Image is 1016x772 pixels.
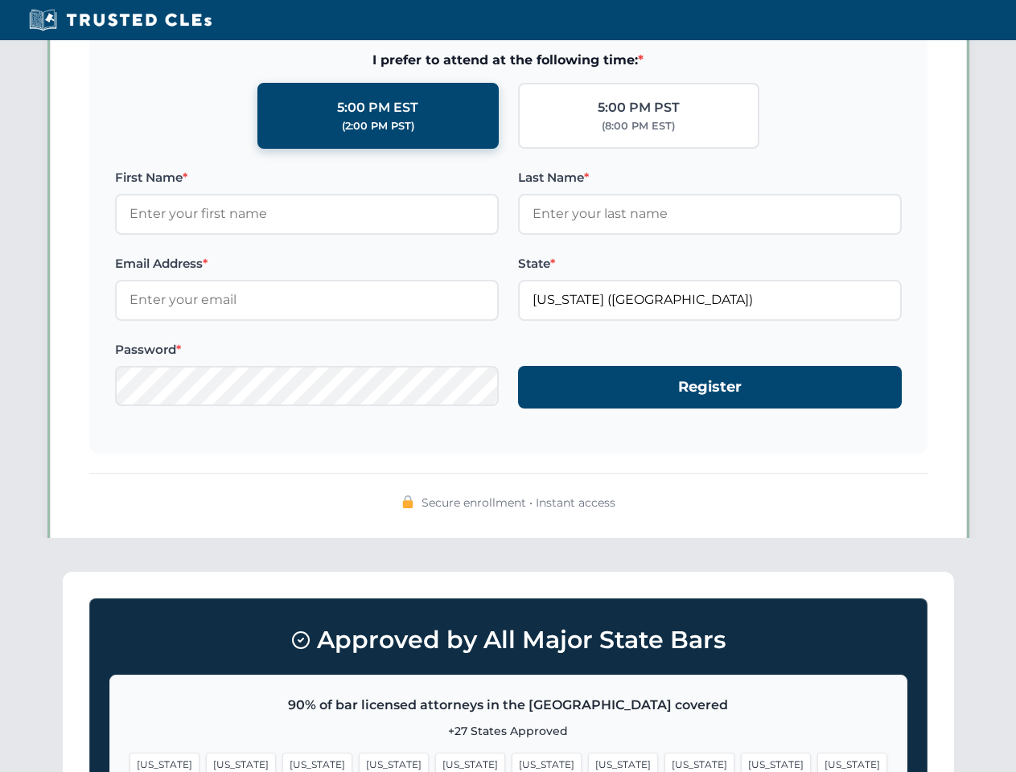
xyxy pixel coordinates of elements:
[115,340,499,359] label: Password
[115,280,499,320] input: Enter your email
[24,8,216,32] img: Trusted CLEs
[401,495,414,508] img: 🔒
[337,97,418,118] div: 5:00 PM EST
[115,50,902,71] span: I prefer to attend at the following time:
[518,168,902,187] label: Last Name
[422,494,615,511] span: Secure enrollment • Instant access
[598,97,680,118] div: 5:00 PM PST
[342,118,414,134] div: (2:00 PM PST)
[518,194,902,234] input: Enter your last name
[115,194,499,234] input: Enter your first name
[602,118,675,134] div: (8:00 PM EST)
[115,168,499,187] label: First Name
[518,280,902,320] input: Florida (FL)
[130,695,887,716] p: 90% of bar licensed attorneys in the [GEOGRAPHIC_DATA] covered
[130,722,887,740] p: +27 States Approved
[518,366,902,409] button: Register
[115,254,499,273] label: Email Address
[518,254,902,273] label: State
[109,618,907,662] h3: Approved by All Major State Bars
